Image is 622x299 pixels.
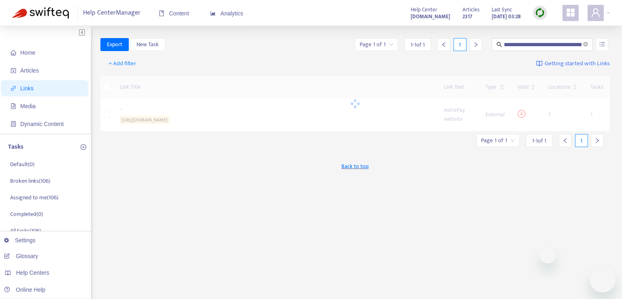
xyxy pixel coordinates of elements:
span: 1 - 1 of 1 [411,41,425,49]
a: [DOMAIN_NAME] [411,12,450,21]
span: left [562,138,568,143]
span: container [11,121,16,127]
span: plus-circle [81,144,86,150]
span: 1 - 1 of 1 [532,137,546,145]
div: 1 [575,134,588,147]
span: Dynamic Content [20,121,64,127]
span: Help Center Manager [83,5,141,21]
span: book [159,11,164,16]
span: Links [20,85,34,92]
a: Settings [4,237,36,243]
span: Help Centers [16,269,49,276]
span: Help Center [411,5,437,14]
span: Articles [462,5,479,14]
span: Articles [20,67,39,74]
span: New Task [136,40,159,49]
span: close-circle [583,41,588,49]
a: Getting started with Links [536,57,610,70]
p: Default ( 0 ) [10,160,34,169]
iframe: Закрыть сообщение [539,247,556,263]
span: Getting started with Links [545,59,610,68]
span: Content [159,10,189,17]
strong: [DATE] 03:28 [492,12,521,21]
div: 1 [454,38,466,51]
span: unordered-list [599,41,605,47]
span: left [441,42,447,47]
span: appstore [566,8,575,17]
button: New Task [130,38,165,51]
button: unordered-list [596,38,608,51]
span: Home [20,49,35,56]
p: Assigned to me ( 106 ) [10,193,58,202]
span: Back to top [341,162,369,171]
span: file-image [11,103,16,109]
span: Last Sync [492,5,512,14]
button: + Add filter [102,57,143,70]
span: right [594,138,600,143]
img: sync.dc5367851b00ba804db3.png [535,8,545,18]
span: search [496,42,502,47]
span: link [11,85,16,91]
a: Glossary [4,253,38,259]
span: Analytics [210,10,243,17]
iframe: Кнопка запуска окна обмена сообщениями [590,267,616,293]
span: user [591,8,601,17]
strong: 2317 [462,12,472,21]
span: Export [107,40,122,49]
img: image-link [536,60,543,67]
p: Completed ( 0 ) [10,210,43,218]
span: + Add filter [109,59,136,68]
p: All tasks ( 106 ) [10,226,41,235]
span: close-circle [583,42,588,47]
img: Swifteq [12,7,69,19]
button: Export [100,38,129,51]
a: Online Help [4,286,45,293]
span: area-chart [210,11,216,16]
span: Media [20,103,36,109]
span: home [11,50,16,56]
span: right [473,42,479,47]
p: Broken links ( 106 ) [10,177,50,185]
span: account-book [11,68,16,73]
p: Tasks [8,142,23,152]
